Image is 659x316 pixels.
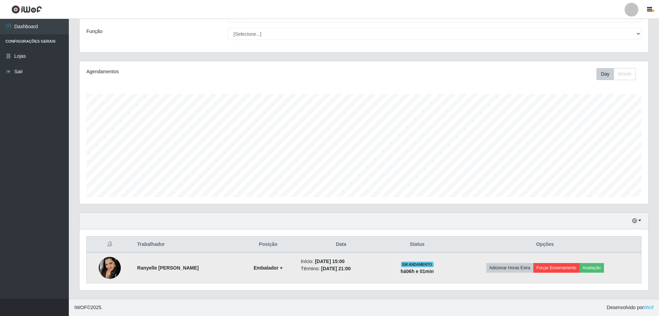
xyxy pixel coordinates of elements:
[385,237,449,253] th: Status
[596,68,641,80] div: Toolbar with button groups
[74,305,87,310] span: IWOF
[137,265,199,271] strong: Ranyelle [PERSON_NAME]
[240,237,297,253] th: Posição
[401,269,434,274] strong: há 06 h e 01 min
[99,257,121,279] img: 1750772761478.jpeg
[301,258,381,265] li: Início:
[254,265,283,271] strong: Embalador +
[644,305,653,310] a: iWof
[133,237,240,253] th: Trabalhador
[11,5,42,14] img: CoreUI Logo
[596,68,614,80] button: Day
[607,304,653,311] span: Desenvolvido por
[614,68,636,80] button: Month
[449,237,641,253] th: Opções
[86,68,312,75] div: Agendamentos
[86,28,103,35] label: Função
[486,263,533,273] button: Adicionar Horas Extra
[533,263,580,273] button: Forçar Encerramento
[321,266,351,271] time: [DATE] 21:00
[301,265,381,272] li: Término:
[580,263,604,273] button: Avaliação
[401,262,434,267] span: EM ANDAMENTO
[315,259,344,264] time: [DATE] 15:00
[74,304,103,311] span: © 2025 .
[596,68,636,80] div: First group
[297,237,385,253] th: Data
